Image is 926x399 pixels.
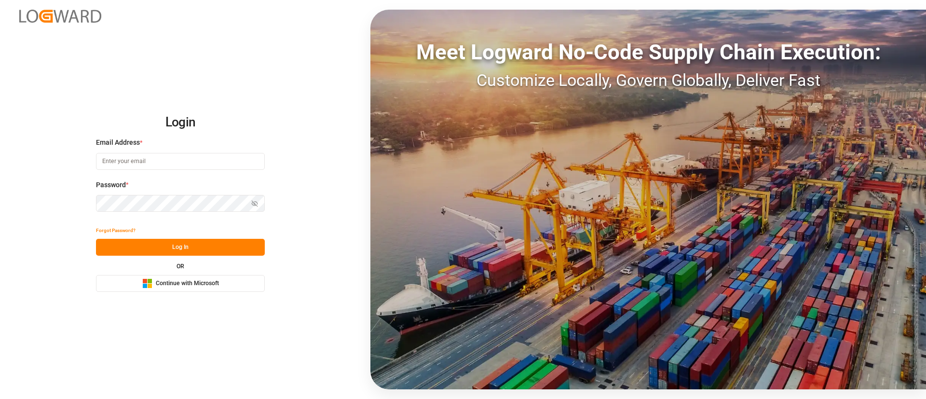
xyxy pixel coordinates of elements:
input: Enter your email [96,153,265,170]
img: Logward_new_orange.png [19,10,101,23]
button: Continue with Microsoft [96,275,265,292]
div: Meet Logward No-Code Supply Chain Execution: [370,36,926,68]
small: OR [177,263,184,269]
h2: Login [96,107,265,138]
span: Continue with Microsoft [156,279,219,288]
div: Customize Locally, Govern Globally, Deliver Fast [370,68,926,93]
button: Log In [96,239,265,256]
span: Password [96,180,126,190]
span: Email Address [96,138,140,148]
button: Forgot Password? [96,222,136,239]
